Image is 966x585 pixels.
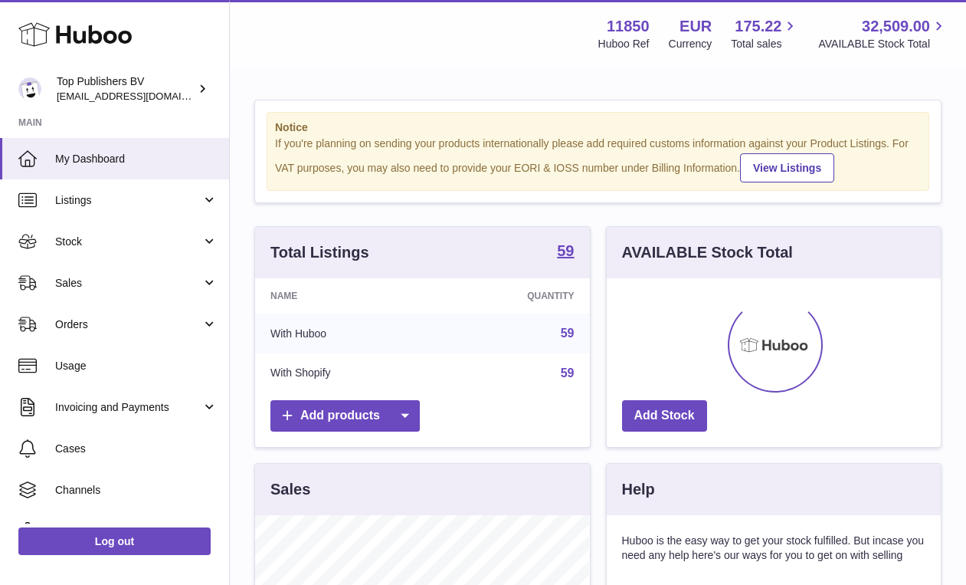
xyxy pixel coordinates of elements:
[669,37,712,51] div: Currency
[598,37,650,51] div: Huboo Ref
[55,152,218,166] span: My Dashboard
[557,243,574,261] a: 59
[270,479,310,500] h3: Sales
[622,242,793,263] h3: AVAILABLE Stock Total
[255,314,435,353] td: With Huboo
[55,193,201,208] span: Listings
[622,400,707,432] a: Add Stock
[735,16,781,37] span: 175.22
[255,353,435,393] td: With Shopify
[55,483,218,498] span: Channels
[561,327,575,340] a: 59
[270,400,420,432] a: Add products
[818,37,948,51] span: AVAILABLE Stock Total
[55,235,201,249] span: Stock
[679,16,712,37] strong: EUR
[862,16,930,37] span: 32,509.00
[270,242,369,263] h3: Total Listings
[57,90,225,102] span: [EMAIL_ADDRESS][DOMAIN_NAME]
[622,479,655,500] h3: Help
[18,527,211,555] a: Log out
[561,366,575,380] a: 59
[740,153,834,182] a: View Listings
[55,400,201,415] span: Invoicing and Payments
[731,16,799,51] a: 175.22 Total sales
[55,317,201,332] span: Orders
[731,37,799,51] span: Total sales
[818,16,948,51] a: 32,509.00 AVAILABLE Stock Total
[435,278,589,314] th: Quantity
[557,243,574,258] strong: 59
[18,77,41,100] img: accounts@fantasticman.com
[55,442,218,456] span: Cases
[55,359,218,373] span: Usage
[55,276,201,291] span: Sales
[275,136,921,182] div: If you're planning on sending your products internationally please add required customs informati...
[622,534,926,563] p: Huboo is the easy way to get your stock fulfilled. But incase you need any help here's our ways f...
[607,16,650,37] strong: 11850
[255,278,435,314] th: Name
[275,120,921,135] strong: Notice
[57,74,195,104] div: Top Publishers BV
